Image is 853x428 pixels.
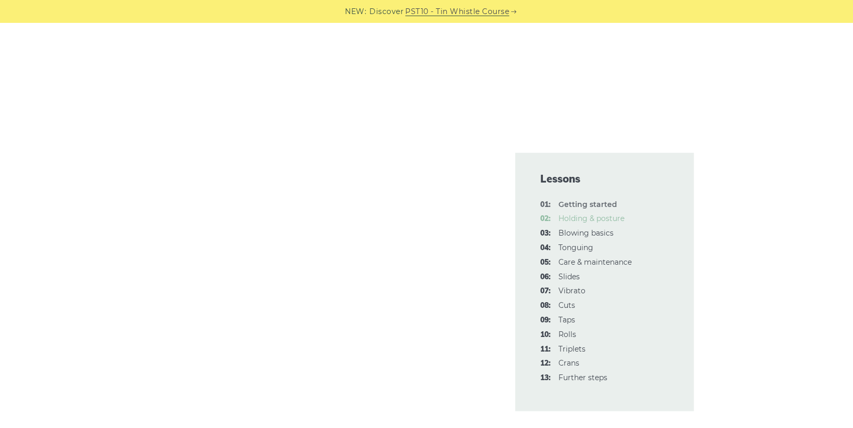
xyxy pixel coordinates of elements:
span: 10: [540,329,551,341]
span: 04: [540,242,551,254]
span: NEW: [345,6,367,18]
a: 04:Tonguing [558,243,593,252]
span: 01: [540,199,551,211]
span: 13: [540,372,551,384]
a: 11:Triplets [558,344,585,354]
span: 08: [540,300,551,312]
a: 10:Rolls [558,330,576,339]
a: 08:Cuts [558,301,575,310]
a: 07:Vibrato [558,286,585,295]
a: 03:Blowing basics [558,228,614,238]
span: 03: [540,227,551,240]
a: 13:Further steps [558,373,607,382]
a: 06:Slides [558,272,580,281]
span: 06: [540,271,551,283]
strong: Getting started [558,200,617,209]
span: Discover [370,6,404,18]
span: Lessons [540,172,669,186]
span: 09: [540,314,551,327]
span: 07: [540,285,551,297]
a: 09:Taps [558,315,575,325]
a: 12:Crans [558,358,579,368]
span: 05: [540,256,551,269]
a: PST10 - Tin Whistle Course [406,6,510,18]
span: 02: [540,213,551,225]
span: 12: [540,357,551,370]
a: 05:Care & maintenance [558,257,632,267]
a: 02:Holding & posture [558,214,624,223]
span: 11: [540,343,551,356]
